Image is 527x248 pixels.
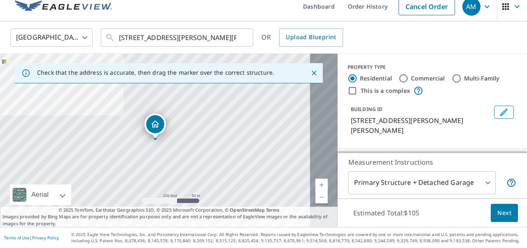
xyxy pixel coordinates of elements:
[32,235,59,241] a: Privacy Policy
[315,179,328,191] a: Current Level 17, Zoom In
[230,207,264,213] a: OpenStreetMap
[351,116,491,135] p: [STREET_ADDRESS][PERSON_NAME][PERSON_NAME]
[309,68,319,78] button: Close
[10,26,93,49] div: [GEOGRAPHIC_DATA]
[279,28,343,47] a: Upload Blueprint
[29,184,51,205] div: Aerial
[494,106,514,119] button: Edit building 1
[58,207,280,214] span: © 2025 TomTom, Earthstar Geographics SIO, © 2025 Microsoft Corporation, ©
[10,184,71,205] div: Aerial
[491,204,518,222] button: Next
[351,106,382,113] p: BUILDING ID
[347,204,426,222] p: Estimated Total: $105
[411,74,445,83] label: Commercial
[37,69,274,76] p: Check that the address is accurate, then drag the marker over the correct structure.
[361,87,410,95] label: This is a complex
[360,74,392,83] label: Residential
[497,208,511,218] span: Next
[347,64,517,71] div: PROPERTY TYPE
[71,231,523,244] p: © 2025 Eagle View Technologies, Inc. and Pictometry International Corp. All Rights Reserved. Repo...
[4,235,30,241] a: Terms of Use
[145,113,166,139] div: Dropped pin, building 1, Residential property, 194 S Tamera Ave Milliken, CO 80543
[119,26,236,49] input: Search by address or latitude-longitude
[464,74,500,83] label: Multi-Family
[286,32,336,43] span: Upload Blueprint
[348,157,516,167] p: Measurement Instructions
[261,28,343,47] div: OR
[15,0,112,13] img: EV Logo
[348,171,496,194] div: Primary Structure + Detached Garage
[315,191,328,203] a: Current Level 17, Zoom Out
[506,178,516,188] span: Your report will include the primary structure and a detached garage if one exists.
[266,207,280,213] a: Terms
[4,235,59,240] p: |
